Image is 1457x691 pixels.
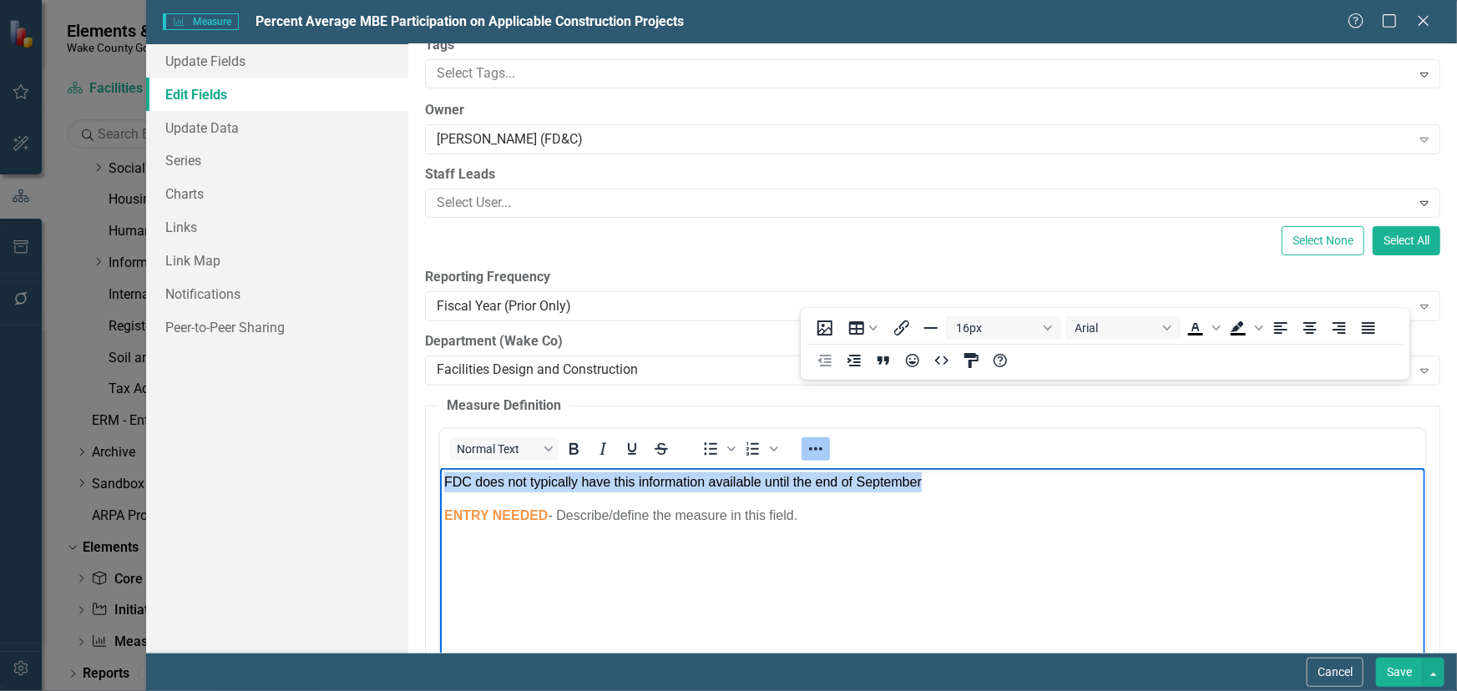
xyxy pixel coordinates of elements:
button: Decrease indent [811,349,839,372]
button: Help [986,349,1014,372]
button: Reveal or hide additional toolbar items [801,437,829,461]
button: HTML Editor [928,349,956,372]
span: 16px [956,321,1038,335]
button: Select None [1282,226,1364,255]
legend: Measure Definition [438,396,569,416]
button: Strikethrough [647,437,675,461]
button: Cancel [1307,658,1363,687]
a: Notifications [146,277,408,310]
a: Series [146,144,408,177]
button: Align left [1267,316,1295,340]
button: Align right [1325,316,1353,340]
button: Horizontal line [917,316,945,340]
a: Edit Fields [146,78,408,111]
button: Insert image [811,316,839,340]
div: Facilities Design and Construction [437,361,1411,380]
button: Bold [559,437,588,461]
div: Background color Black [1224,316,1266,340]
label: Tags [425,36,1440,55]
button: Font Arial [1065,316,1181,340]
button: Insert/edit link [888,316,916,340]
a: Update Data [146,111,408,144]
button: Align center [1296,316,1324,340]
button: Underline [618,437,646,461]
button: Justify [1354,316,1383,340]
a: Link Map [146,244,408,277]
button: Increase indent [840,349,868,372]
label: Reporting Frequency [425,268,1440,287]
a: Links [146,210,408,244]
button: Save [1376,658,1423,687]
div: Numbered list [738,437,780,461]
button: Block Normal Text [450,437,559,461]
a: Peer-to-Peer Sharing [146,310,408,344]
label: Owner [425,101,1440,120]
div: [PERSON_NAME] (FD&C) [437,130,1411,149]
div: Text color Black [1181,316,1223,340]
button: Italic [589,437,617,461]
button: Font size 16px [946,316,1061,340]
button: Select All [1373,226,1440,255]
button: Emojis [898,349,927,372]
a: Update Fields [146,44,408,78]
button: Table [840,316,887,340]
span: Measure [163,13,239,30]
div: Bullet list [696,437,737,461]
span: Percent Average MBE Participation on Applicable Construction Projects [255,13,684,29]
span: Normal Text [457,442,539,456]
label: Staff Leads [425,165,1440,184]
a: Charts [146,177,408,210]
div: Fiscal Year (Prior Only) [437,296,1411,315]
button: Blockquote [869,349,898,372]
button: CSS Editor [957,349,985,372]
span: Arial [1075,321,1157,335]
label: Department (Wake Co) [425,332,1440,351]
